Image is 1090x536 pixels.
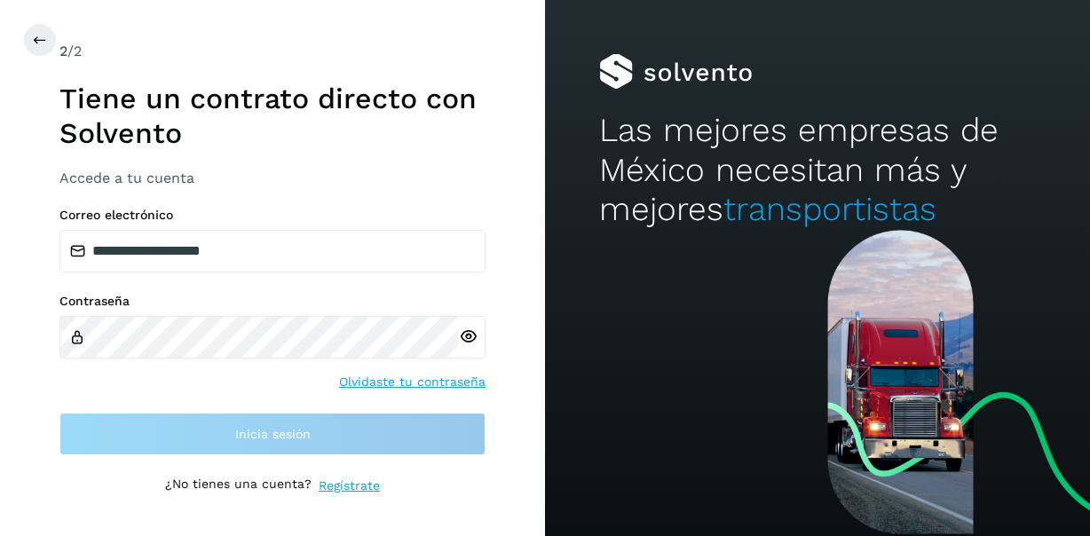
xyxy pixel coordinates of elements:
h3: Accede a tu cuenta [59,169,486,186]
label: Correo electrónico [59,208,486,223]
h2: Las mejores empresas de México necesitan más y mejores [599,111,1035,229]
button: Inicia sesión [59,413,486,455]
span: Inicia sesión [235,428,311,440]
span: transportistas [723,190,936,228]
label: Contraseña [59,294,486,309]
p: ¿No tienes una cuenta? [165,477,312,495]
h1: Tiene un contrato directo con Solvento [59,82,486,150]
a: Regístrate [319,477,380,495]
a: Olvidaste tu contraseña [339,373,486,391]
